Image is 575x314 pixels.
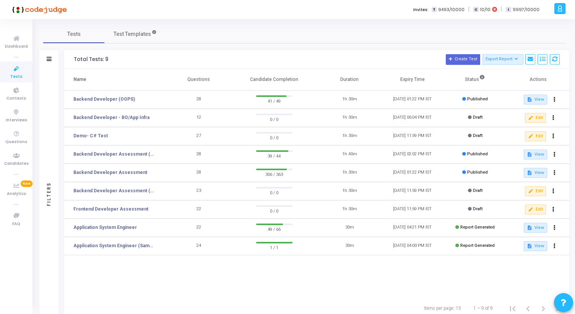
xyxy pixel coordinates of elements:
[256,134,292,141] span: 0 / 0
[527,97,532,102] mat-icon: description
[528,115,533,121] mat-icon: edit
[524,241,547,251] button: View
[318,127,381,145] td: 1h 30m
[256,243,292,251] span: 1 / 1
[114,30,151,38] span: Test Templates
[506,7,511,13] span: I
[473,115,482,120] span: Draft
[6,95,26,102] span: Contests
[381,237,443,255] td: [DATE] 04:00 PM IST
[256,207,292,214] span: 0 / 0
[527,170,532,176] mat-icon: description
[381,69,443,90] th: Expiry Time
[467,170,488,175] span: Published
[524,168,547,178] button: View
[468,5,469,13] span: |
[5,43,28,50] span: Dashboard
[381,200,443,219] td: [DATE] 11:59 PM IST
[318,164,381,182] td: 1h 30m
[525,131,546,141] button: Edit
[525,113,546,123] button: Edit
[318,237,381,255] td: 30m
[460,243,495,248] span: Report Generated
[73,151,156,158] a: Backend Developer Assessment (C# & .Net)
[318,109,381,127] td: 1h 30m
[467,151,488,156] span: Published
[230,69,318,90] th: Candidate Completion
[45,152,52,236] div: Filters
[318,69,381,90] th: Duration
[318,219,381,237] td: 30m
[432,7,437,13] span: T
[473,188,482,193] span: Draft
[73,132,108,139] a: Demo- C# Test
[167,200,230,219] td: 22
[524,150,547,159] button: View
[318,90,381,109] td: 1h 30m
[167,90,230,109] td: 28
[381,127,443,145] td: [DATE] 11:59 PM IST
[256,115,292,123] span: 0 / 0
[460,225,495,230] span: Report Generated
[528,207,533,212] mat-icon: edit
[7,191,26,197] span: Analytics
[381,109,443,127] td: [DATE] 06:04 PM IST
[10,2,67,17] img: logo
[473,133,482,138] span: Draft
[256,225,292,233] span: 49 / 66
[381,164,443,182] td: [DATE] 01:22 PM IST
[424,305,454,312] div: Items per page:
[473,206,482,211] span: Draft
[482,54,523,65] button: Export Report
[525,205,546,214] button: Edit
[73,224,137,231] a: Application System Engineer
[167,127,230,145] td: 27
[256,97,292,105] span: 41 / 49
[256,188,292,196] span: 0 / 0
[528,134,533,139] mat-icon: edit
[167,182,230,200] td: 23
[381,182,443,200] td: [DATE] 11:59 PM IST
[525,186,546,196] button: Edit
[444,69,507,90] th: Status
[73,242,156,249] a: Application System Engineer (Sample Test)
[318,182,381,200] td: 1h 30m
[73,187,156,194] a: Backend Developer Assessment (C# & .Net)
[527,243,532,249] mat-icon: description
[381,145,443,164] td: [DATE] 02:02 PM IST
[527,152,532,157] mat-icon: description
[167,109,230,127] td: 12
[73,96,135,103] a: Backend Developer (OOPS)
[524,95,547,105] button: View
[528,188,533,194] mat-icon: edit
[501,5,502,13] span: |
[256,152,292,159] span: 39 / 44
[167,219,230,237] td: 22
[438,6,465,13] span: 9493/10000
[467,97,488,101] span: Published
[318,145,381,164] td: 1h 40m
[74,56,108,63] div: Total Tests: 9
[318,200,381,219] td: 1h 30m
[73,114,149,121] a: Backend Developer - BO/App Infra
[446,54,480,65] button: Create Test
[167,69,230,90] th: Questions
[167,145,230,164] td: 28
[381,219,443,237] td: [DATE] 04:21 PM IST
[524,223,547,233] button: View
[10,74,22,80] span: Tests
[507,69,569,90] th: Actions
[167,164,230,182] td: 28
[73,169,147,176] a: Backend Developer Assessment
[473,7,478,13] span: C
[480,6,491,13] span: 10/10
[12,221,20,227] span: FAQ
[167,237,230,255] td: 24
[6,117,27,124] span: Interviews
[381,90,443,109] td: [DATE] 01:22 PM IST
[527,225,532,230] mat-icon: description
[5,139,27,145] span: Questions
[256,170,292,178] span: 306 / 363
[73,206,148,213] a: Frontend Developer Assessment
[21,180,32,187] span: New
